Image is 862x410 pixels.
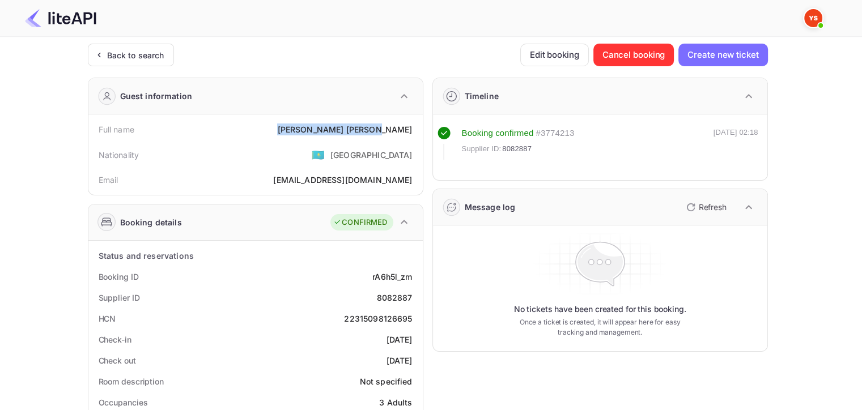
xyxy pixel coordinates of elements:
span: United States [312,144,325,165]
div: [DATE] [387,334,413,345]
div: Booking ID [99,271,139,283]
div: 3 Adults [379,396,412,408]
div: Timeline [465,90,499,102]
p: Refresh [699,201,727,213]
img: Yandex Support [804,9,822,27]
div: # 3774213 [536,127,574,140]
div: Booking details [120,216,182,228]
button: Edit booking [520,44,589,66]
div: rA6h5l_zm [372,271,412,283]
img: LiteAPI Logo [25,9,96,27]
span: Supplier ID: [462,143,502,155]
div: CONFIRMED [333,217,387,228]
div: [DATE] 02:18 [714,127,758,160]
p: Once a ticket is created, it will appear here for easy tracking and management. [511,317,690,338]
div: Full name [99,123,134,135]
div: Booking confirmed [462,127,534,140]
button: Refresh [680,198,731,216]
div: [GEOGRAPHIC_DATA] [330,149,413,161]
button: Cancel booking [593,44,674,66]
p: No tickets have been created for this booking. [514,304,686,315]
div: Guest information [120,90,193,102]
div: Nationality [99,149,139,161]
div: [DATE] [387,355,413,366]
div: Status and reservations [99,250,194,262]
button: Create new ticket [678,44,767,66]
div: [EMAIL_ADDRESS][DOMAIN_NAME] [273,174,412,186]
div: Occupancies [99,396,148,408]
div: 8082887 [376,292,412,304]
div: 22315098126695 [344,313,412,324]
div: [PERSON_NAME] [PERSON_NAME] [277,123,412,135]
div: Check out [99,355,136,366]
div: Check-in [99,334,131,345]
div: Email [99,174,118,186]
div: Back to search [107,49,164,61]
span: 8082887 [502,143,532,155]
div: Not specified [360,375,413,387]
div: Message log [465,201,516,213]
div: Room description [99,375,164,387]
div: Supplier ID [99,292,140,304]
div: HCN [99,313,116,324]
